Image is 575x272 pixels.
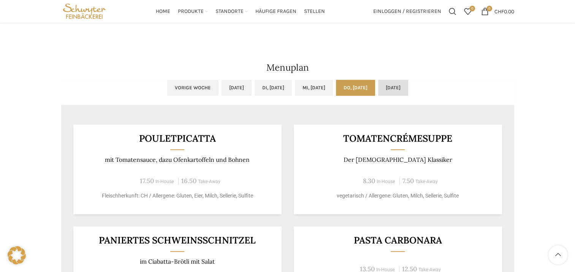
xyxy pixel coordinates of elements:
p: mit Tomatensauce, dazu Ofenkartoffeln und Bohnen [82,156,272,163]
a: Scroll to top button [548,245,567,264]
span: In-House [155,179,174,184]
a: Do, [DATE] [336,80,375,96]
a: Produkte [178,4,208,19]
h2: Menuplan [61,63,514,72]
span: 8.30 [363,177,375,185]
p: im Ciabatta-Brötli mit Salat [82,258,272,265]
a: Home [156,4,170,19]
p: Fleischherkunft: CH / Allergene: Gluten, Eier, Milch, Sellerie, Sulfite [82,192,272,200]
span: 0 [486,6,492,11]
p: vegetarisch / Allergene: Gluten, Milch, Sellerie, Sulfite [303,192,493,200]
h3: Pouletpicatta [82,134,272,143]
span: Standorte [215,8,244,15]
a: Stellen [304,4,325,19]
a: [DATE] [222,80,252,96]
span: 7.50 [402,177,414,185]
span: Take-Away [198,179,220,184]
h3: Pasta Carbonara [303,236,493,245]
span: Produkte [178,8,204,15]
div: Meine Wunschliste [460,4,475,19]
a: Suchen [445,4,460,19]
bdi: 0.00 [494,8,514,14]
h3: Tomatencrémesuppe [303,134,493,143]
span: 16.50 [181,177,196,185]
span: In-House [377,179,395,184]
span: 0 [469,6,475,11]
a: Site logo [61,8,108,14]
span: Take-Away [415,179,438,184]
div: Main navigation [111,4,369,19]
a: 0 [460,4,475,19]
a: Di, [DATE] [255,80,292,96]
p: Der [DEMOGRAPHIC_DATA] Klassiker [303,156,493,163]
h3: Paniertes Schweinsschnitzel [82,236,272,245]
span: Stellen [304,8,325,15]
span: 17.50 [140,177,154,185]
a: Standorte [215,4,248,19]
span: Einloggen / Registrieren [373,9,441,14]
a: Vorige Woche [167,80,219,96]
a: [DATE] [378,80,408,96]
span: Home [156,8,170,15]
a: Mi, [DATE] [295,80,333,96]
a: Häufige Fragen [255,4,296,19]
a: Einloggen / Registrieren [369,4,445,19]
a: 0 CHF0.00 [477,4,518,19]
span: Häufige Fragen [255,8,296,15]
span: CHF [494,8,504,14]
